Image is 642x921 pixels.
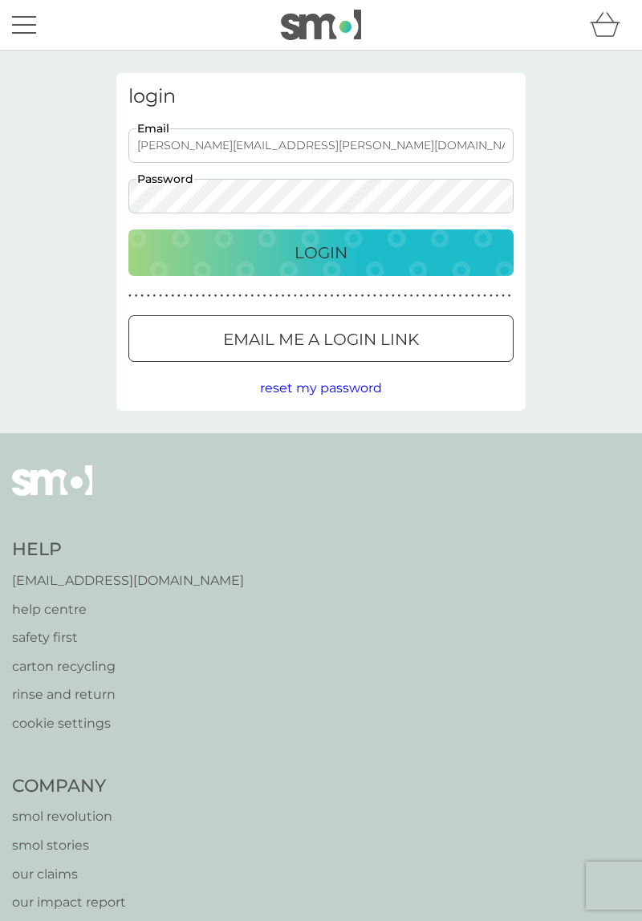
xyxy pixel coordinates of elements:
[380,292,383,300] p: ●
[220,292,223,300] p: ●
[12,684,244,705] a: rinse and return
[184,292,187,300] p: ●
[12,599,244,620] a: help centre
[12,713,244,734] a: cookie settings
[398,292,401,300] p: ●
[459,292,462,300] p: ●
[312,292,315,300] p: ●
[367,292,370,300] p: ●
[12,835,184,856] a: smol stories
[202,292,205,300] p: ●
[422,292,425,300] p: ●
[483,292,486,300] p: ●
[153,292,156,300] p: ●
[12,806,184,827] a: smol revolution
[12,774,184,799] h4: Company
[257,292,260,300] p: ●
[441,292,444,300] p: ●
[12,538,244,562] h4: Help
[128,315,514,362] button: Email me a login link
[196,292,199,300] p: ●
[416,292,419,300] p: ●
[171,292,174,300] p: ●
[318,292,321,300] p: ●
[147,292,150,300] p: ●
[410,292,413,300] p: ●
[392,292,395,300] p: ●
[502,292,505,300] p: ●
[373,292,376,300] p: ●
[385,292,388,300] p: ●
[140,292,144,300] p: ●
[251,292,254,300] p: ●
[306,292,309,300] p: ●
[260,380,382,396] span: reset my password
[263,292,266,300] p: ●
[355,292,358,300] p: ●
[245,292,248,300] p: ●
[590,9,630,41] div: basket
[429,292,432,300] p: ●
[12,892,184,913] a: our impact report
[226,292,230,300] p: ●
[269,292,272,300] p: ●
[177,292,181,300] p: ●
[128,85,514,108] h3: login
[214,292,217,300] p: ●
[260,378,382,399] button: reset my password
[12,864,184,885] a: our claims
[336,292,339,300] p: ●
[324,292,327,300] p: ●
[12,10,36,40] button: menu
[165,292,169,300] p: ●
[477,292,481,300] p: ●
[208,292,211,300] p: ●
[159,292,162,300] p: ●
[12,656,244,677] a: carton recycling
[349,292,352,300] p: ●
[12,570,244,591] a: [EMAIL_ADDRESS][DOMAIN_NAME]
[12,465,92,520] img: smol
[471,292,474,300] p: ●
[453,292,456,300] p: ●
[343,292,346,300] p: ●
[496,292,499,300] p: ●
[223,327,419,352] p: Email me a login link
[281,10,361,40] img: smol
[295,240,347,266] p: Login
[128,229,514,276] button: Login
[434,292,437,300] p: ●
[287,292,291,300] p: ●
[12,627,244,648] a: safety first
[490,292,493,300] p: ●
[189,292,193,300] p: ●
[331,292,334,300] p: ●
[275,292,278,300] p: ●
[465,292,468,300] p: ●
[233,292,236,300] p: ●
[361,292,364,300] p: ●
[404,292,407,300] p: ●
[128,292,132,300] p: ●
[282,292,285,300] p: ●
[300,292,303,300] p: ●
[294,292,297,300] p: ●
[135,292,138,300] p: ●
[238,292,242,300] p: ●
[447,292,450,300] p: ●
[508,292,511,300] p: ●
